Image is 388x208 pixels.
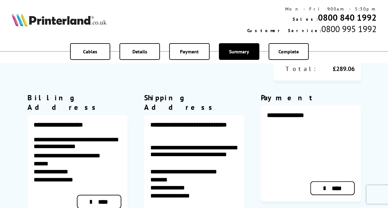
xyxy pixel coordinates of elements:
[278,48,299,55] span: Complete
[318,12,376,23] a: 0800 840 1992
[247,28,321,33] span: Customer Service:
[317,65,355,73] div: £289.06
[180,48,199,55] span: Payment
[27,93,127,112] div: Billing Address
[83,48,97,55] span: Cables
[261,93,361,102] div: Payment
[247,6,376,12] div: Mon - Fri 9:00am - 5:30pm
[144,93,244,112] div: Shipping Address
[229,48,249,55] span: Summary
[132,48,147,55] span: Details
[280,65,317,73] div: Total:
[321,23,376,35] span: 0800 995 1992
[12,13,106,26] img: Printerland Logo
[292,16,318,22] span: Sales:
